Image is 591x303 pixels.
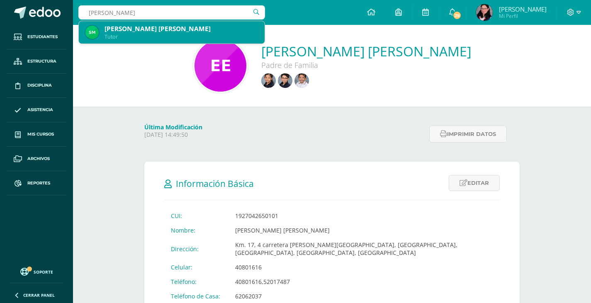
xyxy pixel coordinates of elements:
img: 7be1cb13d3f0e05a8138bad5ac71a73a.png [261,73,276,88]
a: Archivos [7,147,66,171]
a: Mis cursos [7,122,66,147]
td: Dirección: [164,238,229,260]
span: Estudiantes [27,34,58,40]
input: Busca un usuario... [78,5,265,19]
td: 40801616 [229,260,500,274]
td: Teléfono: [164,274,229,289]
span: Disciplina [27,82,52,89]
span: Estructura [27,58,56,65]
a: Asistencia [7,98,66,122]
img: cedadad213d63199b30d696487fbfdf5.png [85,26,99,39]
a: Disciplina [7,74,66,98]
p: [DATE] 14:49:50 [144,131,424,138]
span: Cerrar panel [23,292,55,298]
a: Estudiantes [7,25,66,49]
a: [PERSON_NAME] [PERSON_NAME] [261,42,471,60]
span: Reportes [27,180,50,187]
div: [PERSON_NAME] [PERSON_NAME] [105,24,258,33]
span: Asistencia [27,107,53,113]
span: Soporte [34,269,53,275]
span: Mi Perfil [499,12,547,19]
img: 5b5dc2834911c0cceae0df2d5a0ff844.png [476,4,493,21]
a: Editar [449,175,500,191]
td: 40801616,52017487 [229,274,500,289]
a: Soporte [10,266,63,277]
img: 66bb4189ee6904aa66f627edafe91c0c.png [294,73,309,88]
td: CUI: [164,208,229,223]
button: Imprimir datos [429,126,507,143]
span: [PERSON_NAME] [499,5,547,13]
h4: Última Modificación [144,123,424,131]
td: Nombre: [164,223,229,238]
td: 1927042650101 [229,208,500,223]
span: Archivos [27,155,50,162]
td: [PERSON_NAME] [PERSON_NAME] [229,223,500,238]
td: Celular: [164,260,229,274]
td: Km. 17, 4 carretera [PERSON_NAME][GEOGRAPHIC_DATA], [GEOGRAPHIC_DATA], [GEOGRAPHIC_DATA], [GEOGRA... [229,238,500,260]
span: 29 [452,11,462,20]
a: Reportes [7,171,66,196]
div: Tutor [105,33,258,40]
span: Información Básica [176,178,254,189]
img: ff0c4f2ba0b6cf4921cb753c84cfebb6.png [278,73,292,88]
span: Mis cursos [27,131,54,138]
img: aca43fd60ab18129581ed5c8ce3f3cad.png [195,40,246,92]
div: Padre de Familia [261,60,471,70]
a: Estructura [7,49,66,74]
